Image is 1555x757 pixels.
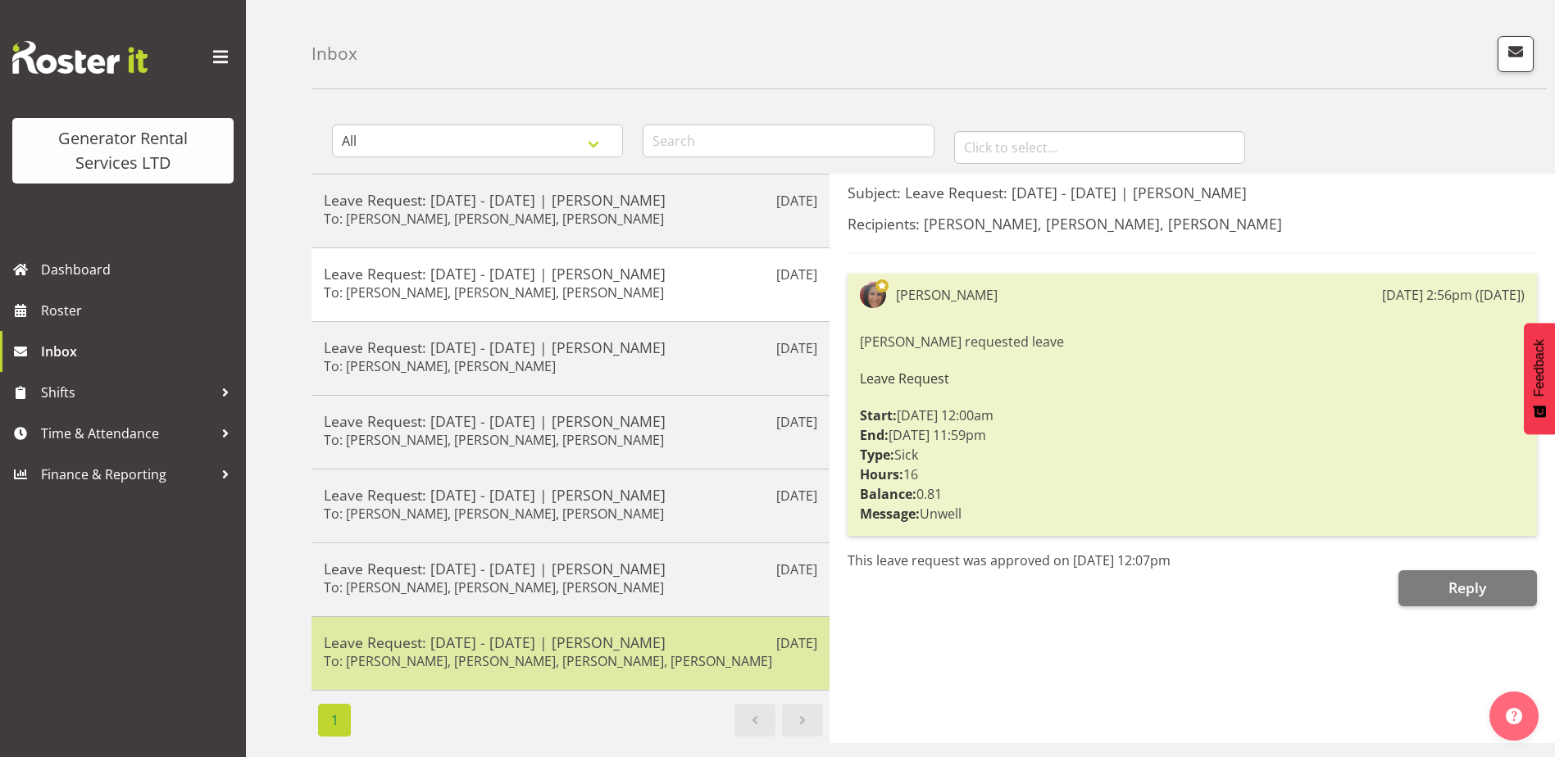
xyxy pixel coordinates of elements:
[860,371,1525,386] h6: Leave Request
[41,421,213,446] span: Time & Attendance
[860,406,897,424] strong: Start:
[776,412,817,432] p: [DATE]
[776,633,817,653] p: [DATE]
[848,215,1537,233] h5: Recipients: [PERSON_NAME], [PERSON_NAME], [PERSON_NAME]
[860,426,889,444] strong: End:
[324,284,664,301] h6: To: [PERSON_NAME], [PERSON_NAME], [PERSON_NAME]
[860,485,916,503] strong: Balance:
[860,328,1525,528] div: [PERSON_NAME] requested leave [DATE] 12:00am [DATE] 11:59pm Sick 16 0.81 Unwell
[643,125,934,157] input: Search
[860,465,903,483] strong: Hours:
[782,704,823,737] a: Next page
[1398,570,1537,606] button: Reply
[324,412,817,430] h5: Leave Request: [DATE] - [DATE] | [PERSON_NAME]
[41,298,238,323] span: Roster
[896,285,998,305] div: [PERSON_NAME]
[324,653,772,669] h6: To: [PERSON_NAME], [PERSON_NAME], [PERSON_NAME], [PERSON_NAME]
[41,462,213,487] span: Finance & Reporting
[1506,708,1522,724] img: help-xxl-2.png
[324,265,817,283] h5: Leave Request: [DATE] - [DATE] | [PERSON_NAME]
[848,184,1537,202] h5: Subject: Leave Request: [DATE] - [DATE] | [PERSON_NAME]
[324,358,556,374] h6: To: [PERSON_NAME], [PERSON_NAME]
[324,486,817,504] h5: Leave Request: [DATE] - [DATE] | [PERSON_NAME]
[41,380,213,405] span: Shifts
[776,486,817,505] p: [DATE]
[41,339,238,364] span: Inbox
[1382,285,1525,305] div: [DATE] 2:56pm ([DATE])
[324,505,664,522] h6: To: [PERSON_NAME], [PERSON_NAME], [PERSON_NAME]
[860,505,920,523] strong: Message:
[776,338,817,358] p: [DATE]
[324,191,817,209] h5: Leave Request: [DATE] - [DATE] | [PERSON_NAME]
[324,579,664,596] h6: To: [PERSON_NAME], [PERSON_NAME], [PERSON_NAME]
[954,131,1245,164] input: Click to select...
[324,633,817,651] h5: Leave Request: [DATE] - [DATE] | [PERSON_NAME]
[776,265,817,284] p: [DATE]
[324,432,664,448] h6: To: [PERSON_NAME], [PERSON_NAME], [PERSON_NAME]
[311,44,357,63] h4: Inbox
[860,446,894,464] strong: Type:
[776,560,817,579] p: [DATE]
[1448,578,1486,597] span: Reply
[324,211,664,227] h6: To: [PERSON_NAME], [PERSON_NAME], [PERSON_NAME]
[324,560,817,578] h5: Leave Request: [DATE] - [DATE] | [PERSON_NAME]
[41,257,238,282] span: Dashboard
[12,41,148,74] img: Rosterit website logo
[734,704,775,737] a: Previous page
[29,126,217,175] div: Generator Rental Services LTD
[860,282,886,308] img: katherine-lothianc04ae7ec56208e078627d80ad3866cf0.png
[1524,323,1555,434] button: Feedback - Show survey
[848,551,1171,569] span: This leave request was approved on [DATE] 12:07pm
[1532,339,1547,397] span: Feedback
[776,191,817,211] p: [DATE]
[324,338,817,356] h5: Leave Request: [DATE] - [DATE] | [PERSON_NAME]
